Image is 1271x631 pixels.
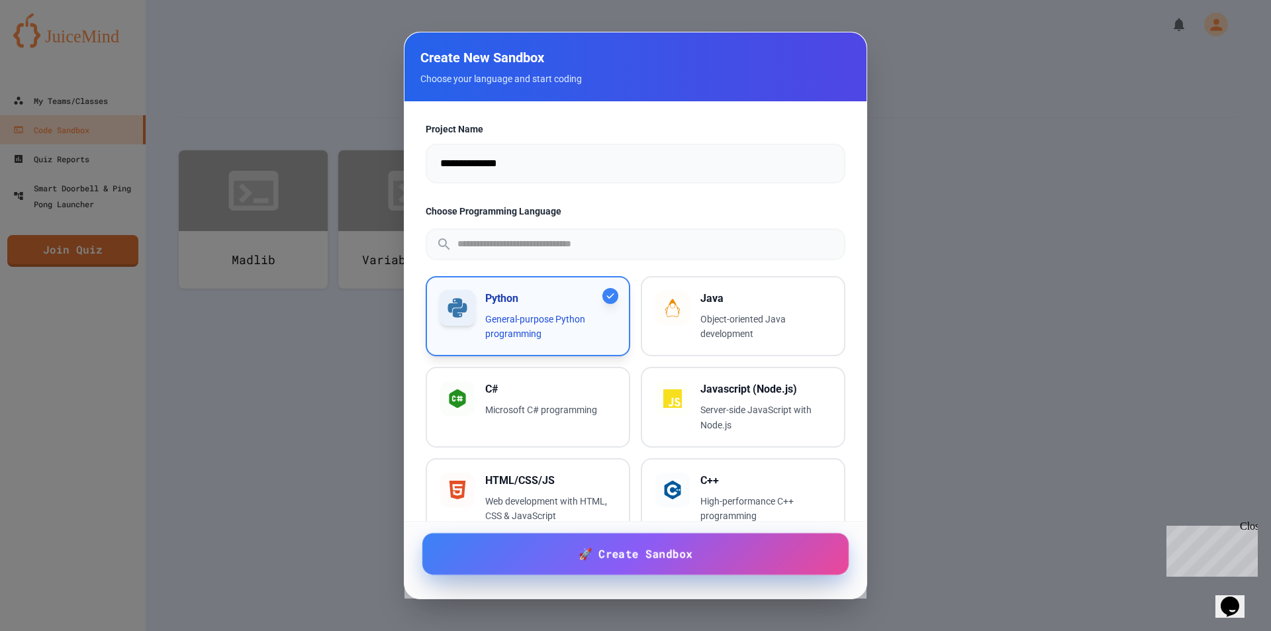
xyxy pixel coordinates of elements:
[700,473,831,489] h3: C++
[420,48,851,67] h2: Create New Sandbox
[1215,578,1258,618] iframe: chat widget
[700,312,831,342] p: Object-oriented Java development
[485,403,616,418] p: Microsoft C# programming
[485,312,616,342] p: General-purpose Python programming
[485,381,616,397] h3: C#
[426,122,845,136] label: Project Name
[1161,520,1258,577] iframe: chat widget
[700,494,831,524] p: High-performance C++ programming
[485,494,616,524] p: Web development with HTML, CSS & JavaScript
[485,473,616,489] h3: HTML/CSS/JS
[426,205,845,218] label: Choose Programming Language
[420,72,851,85] p: Choose your language and start coding
[700,291,831,307] h3: Java
[700,381,831,397] h3: Javascript (Node.js)
[5,5,91,84] div: Chat with us now!Close
[700,403,831,433] p: Server-side JavaScript with Node.js
[485,291,616,307] h3: Python
[579,546,693,562] span: 🚀 Create Sandbox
